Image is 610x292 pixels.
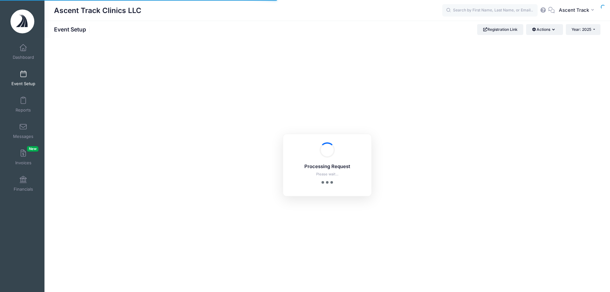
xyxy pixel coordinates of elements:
a: Registration Link [477,24,523,35]
span: New [27,146,38,152]
a: InvoicesNew [8,146,38,168]
a: Messages [8,120,38,142]
button: Actions [526,24,563,35]
img: Ascent Track Clinics LLC [10,10,34,33]
span: Ascent Track [559,7,589,14]
p: Please wait... [291,172,363,177]
span: Dashboard [13,55,34,60]
span: Event Setup [11,81,35,86]
button: Year: 2025 [566,24,600,35]
span: Financials [14,187,33,192]
span: Reports [16,107,31,113]
span: Year: 2025 [572,27,591,32]
h1: Event Setup [54,26,91,33]
a: Financials [8,173,38,195]
a: Event Setup [8,67,38,89]
a: Dashboard [8,41,38,63]
span: Messages [13,134,33,139]
h5: Processing Request [291,164,363,170]
button: Ascent Track [555,3,600,18]
input: Search by First Name, Last Name, or Email... [442,4,538,17]
h1: Ascent Track Clinics LLC [54,3,141,18]
a: Reports [8,93,38,116]
span: Invoices [15,160,31,166]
